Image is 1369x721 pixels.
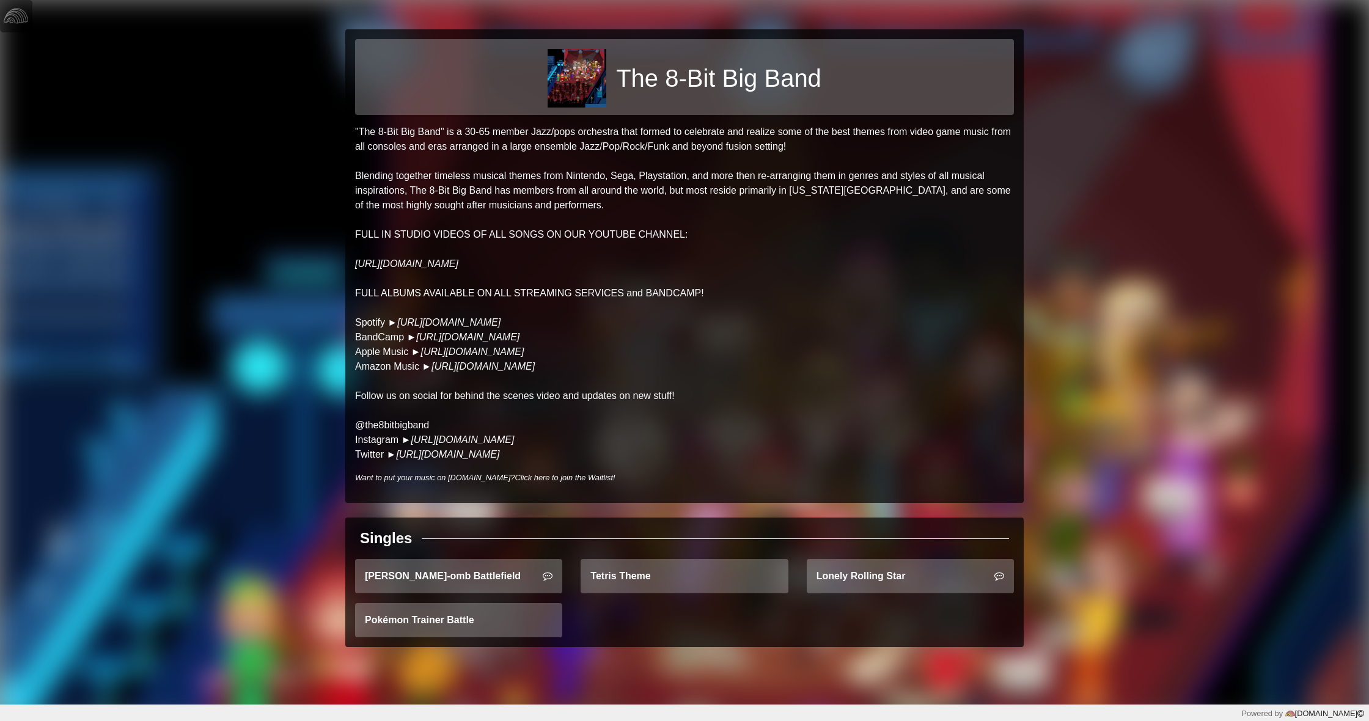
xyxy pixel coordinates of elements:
[360,527,412,549] div: Singles
[355,258,458,269] a: [URL][DOMAIN_NAME]
[1283,709,1364,718] a: [DOMAIN_NAME]
[355,125,1014,462] p: "The 8-Bit Big Band" is a 30-65 member Jazz/pops orchestra that formed to celebrate and realize s...
[616,64,821,93] h1: The 8-Bit Big Band
[1285,709,1295,719] img: logo-color-e1b8fa5219d03fcd66317c3d3cfaab08a3c62fe3c3b9b34d55d8365b78b1766b.png
[548,49,606,108] img: e6d8060a528fcde070d45fac979d56b2272a502a42812dc961a4338b1969284f.jpg
[396,449,499,459] a: [URL][DOMAIN_NAME]
[355,559,562,593] a: [PERSON_NAME]-omb Battlefield
[416,332,519,342] a: [URL][DOMAIN_NAME]
[807,559,1014,593] a: Lonely Rolling Star
[355,473,615,482] i: Want to put your music on [DOMAIN_NAME]?
[581,559,788,593] a: Tetris Theme
[4,4,28,28] img: logo-white-4c48a5e4bebecaebe01ca5a9d34031cfd3d4ef9ae749242e8c4bf12ef99f53e8.png
[420,346,524,357] a: [URL][DOMAIN_NAME]
[431,361,535,371] a: [URL][DOMAIN_NAME]
[397,317,501,328] a: [URL][DOMAIN_NAME]
[411,434,514,445] a: [URL][DOMAIN_NAME]
[355,603,562,637] a: Pokémon Trainer Battle
[515,473,615,482] a: Click here to join the Waitlist!
[1241,708,1364,719] div: Powered by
